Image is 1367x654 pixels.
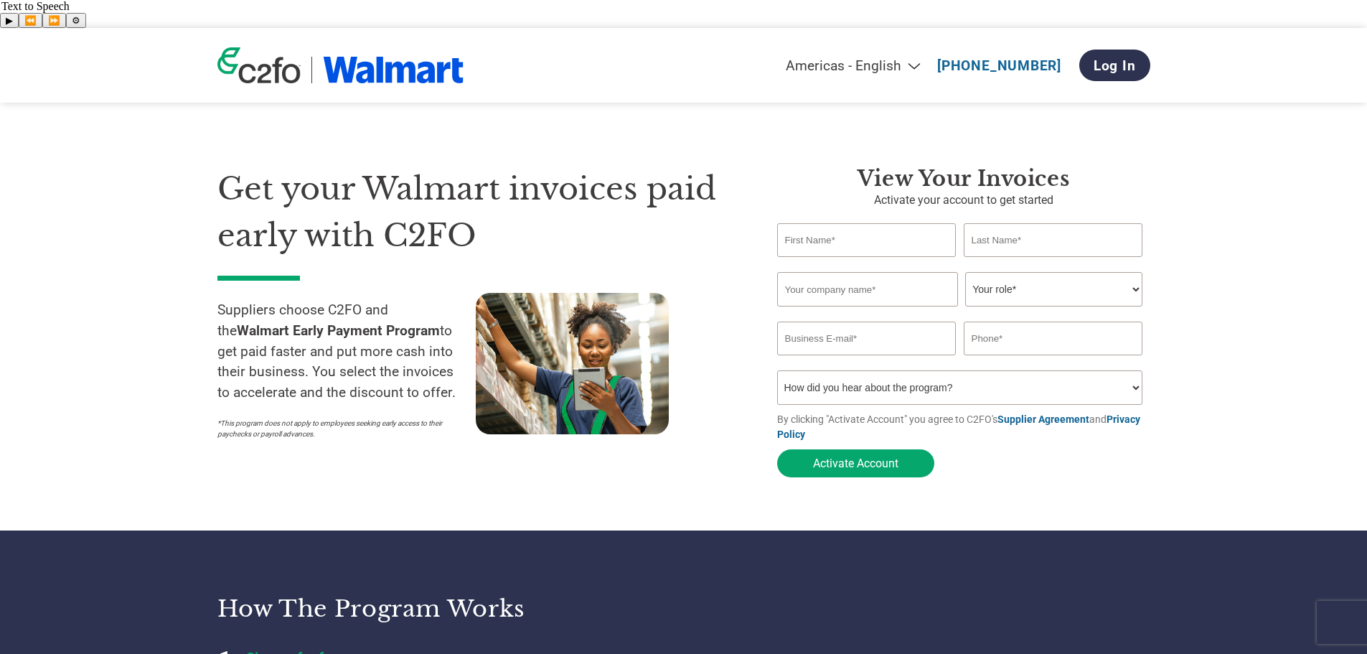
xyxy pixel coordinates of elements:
a: [PHONE_NUMBER] [937,57,1061,74]
h3: How the program works [217,594,666,623]
select: Title/Role [965,272,1142,307]
a: Log In [1079,50,1150,81]
h3: View Your Invoices [777,166,1150,192]
a: Privacy Policy [777,414,1140,440]
input: Last Name* [964,223,1143,257]
input: Your company name* [777,272,958,307]
div: Inavlid Phone Number [964,357,1143,365]
p: Suppliers choose C2FO and the to get paid faster and put more cash into their business. You selec... [217,300,476,403]
img: c2fo logo [217,47,301,83]
button: Settings [66,13,86,28]
div: Invalid first name or first name is too long [777,258,957,266]
input: Invalid Email format [777,322,957,355]
p: *This program does not apply to employees seeking early access to their paychecks or payroll adva... [217,418,461,439]
a: Supplier Agreement [997,414,1089,425]
button: Activate Account [777,449,934,477]
strong: Walmart Early Payment Program [237,322,440,339]
img: supply chain worker [476,293,669,434]
div: Invalid company name or company name is too long [777,308,1143,316]
button: Forward [42,13,66,28]
p: Activate your account to get started [777,192,1150,209]
input: Phone* [964,322,1143,355]
input: First Name* [777,223,957,257]
div: Inavlid Email Address [777,357,957,365]
h1: Get your Walmart invoices paid early with C2FO [217,166,734,258]
img: Walmart [323,57,464,83]
button: Previous [19,13,42,28]
p: By clicking "Activate Account" you agree to C2FO's and [777,412,1150,442]
div: Invalid last name or last name is too long [964,258,1143,266]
